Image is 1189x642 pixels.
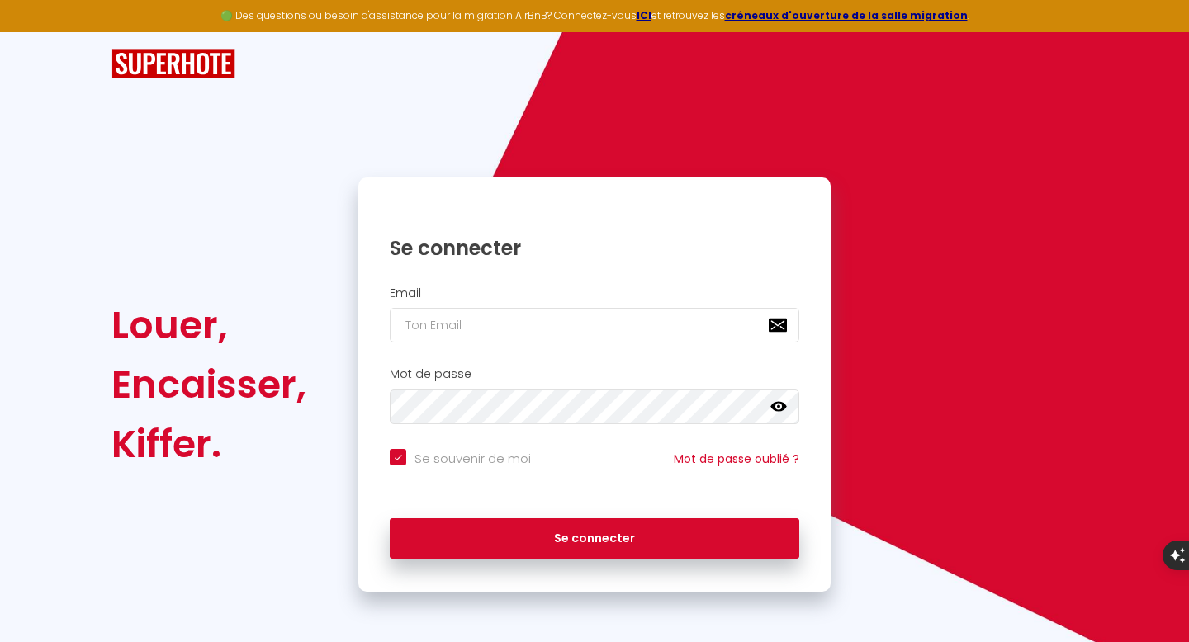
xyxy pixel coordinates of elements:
[637,8,651,22] a: ICI
[674,451,799,467] a: Mot de passe oublié ?
[111,49,235,79] img: SuperHote logo
[390,367,799,381] h2: Mot de passe
[725,8,968,22] a: créneaux d'ouverture de la salle migration
[390,286,799,300] h2: Email
[390,235,799,261] h1: Se connecter
[390,518,799,559] button: Se connecter
[111,355,306,414] div: Encaisser,
[111,295,306,355] div: Louer,
[390,308,799,342] input: Ton Email
[111,414,306,474] div: Kiffer.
